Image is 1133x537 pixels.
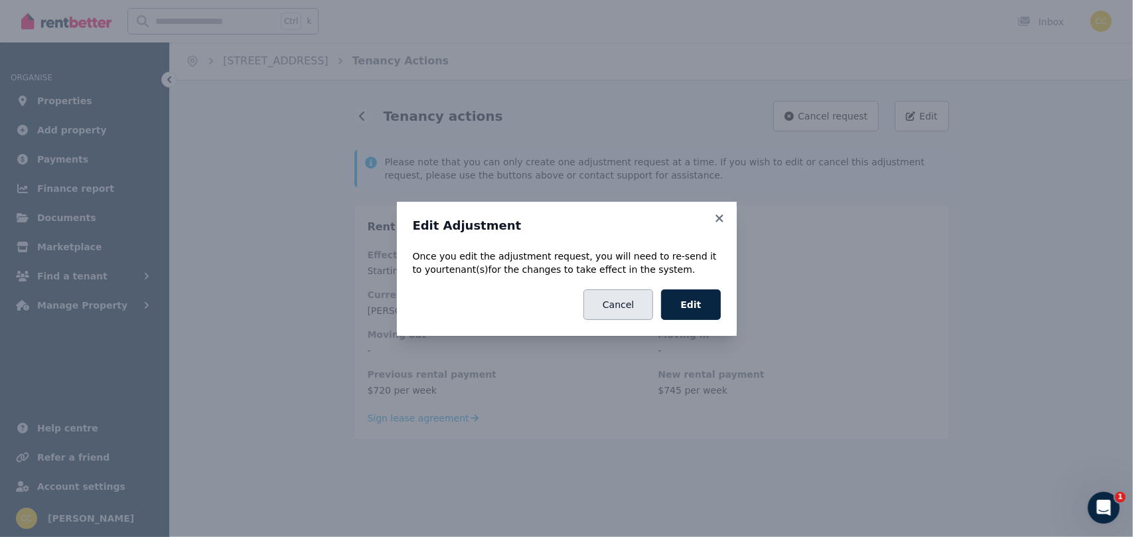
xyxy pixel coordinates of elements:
[413,250,721,276] p: Once you edit the adjustment request, you will need to re-send it to your tenant(s) for the chang...
[1088,492,1120,524] iframe: Intercom live chat
[661,289,720,320] button: Edit
[583,289,653,320] button: Cancel
[1115,492,1126,502] span: 1
[413,218,721,234] h3: Edit Adjustment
